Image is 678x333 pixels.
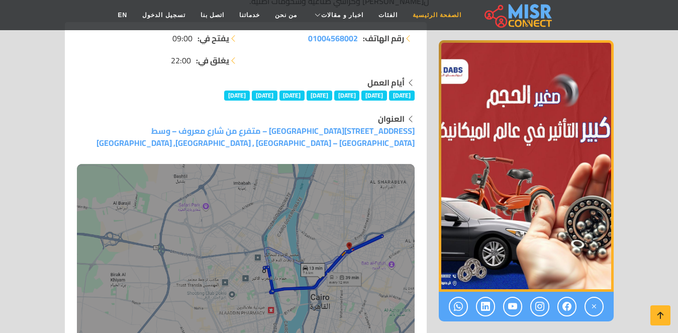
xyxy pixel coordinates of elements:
[224,91,250,101] span: [DATE]
[363,32,404,44] strong: رقم الهاتف:
[439,40,614,292] div: NaN / 1
[172,32,192,44] span: 09:00
[135,6,192,25] a: تسجيل الدخول
[334,91,360,101] span: [DATE]
[405,6,469,25] a: الصفحة الرئيسية
[305,6,371,25] a: اخبار و مقالات
[371,6,405,25] a: الفئات
[252,91,277,101] span: [DATE]
[378,111,405,126] strong: العنوان
[321,11,363,20] span: اخبار و مقالات
[198,32,229,44] strong: يفتح في:
[171,54,191,66] span: 22:00
[279,91,305,101] span: [DATE]
[267,6,305,25] a: من نحن
[111,6,135,25] a: EN
[193,6,232,25] a: اتصل بنا
[196,54,229,66] strong: يغلق في:
[439,40,614,292] img: شركة الدبس الهندسية للاستيراد والتصدير
[308,32,358,44] a: 01004568002
[367,75,405,90] strong: أيام العمل
[389,91,415,101] span: [DATE]
[361,91,387,101] span: [DATE]
[307,91,332,101] span: [DATE]
[485,3,552,28] img: main.misr_connect
[232,6,267,25] a: خدماتنا
[308,31,358,46] span: 01004568002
